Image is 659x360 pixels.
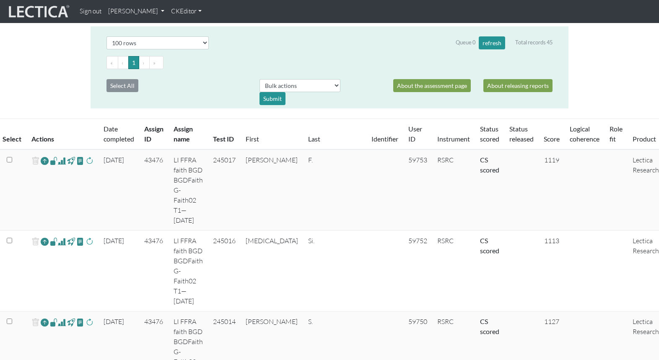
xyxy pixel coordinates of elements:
a: About the assessment page [393,79,471,92]
div: Queue 0 Total records 45 [456,36,553,49]
span: rescore [86,156,93,166]
span: view [50,156,58,165]
a: CKEditor [168,3,205,20]
td: [DATE] [99,231,139,311]
a: Sign out [76,3,105,20]
ul: Pagination [106,56,553,69]
span: rescore [86,317,93,327]
a: Instrument [437,135,470,143]
a: Status released [509,125,534,143]
a: Status scored [480,125,499,143]
a: Reopen [41,236,49,248]
td: RSRC [432,149,475,231]
a: Identifier [371,135,398,143]
td: F. [303,149,366,231]
th: Assign name [169,119,208,150]
a: Completed = assessment has been completed; CS scored = assessment has been CLAS scored; LS scored... [480,156,499,174]
img: lecticalive [7,4,70,20]
td: 245017 [208,149,241,231]
span: view [50,317,58,327]
span: delete [31,316,39,329]
span: 1119 [544,156,559,164]
span: view [67,237,75,246]
span: view [67,317,75,327]
div: Submit [259,92,285,105]
span: Analyst score [58,317,66,327]
td: LI FFRA faith BGD BGDFaith G-Faith02 T1—[DATE] [169,149,208,231]
a: About releasing reports [483,79,553,92]
span: delete [31,236,39,248]
button: Select All [106,79,138,92]
td: [DATE] [99,149,139,231]
td: [MEDICAL_DATA] [241,231,303,311]
th: Assign ID [139,119,169,150]
td: 59752 [403,231,432,311]
a: Reopen [41,316,49,329]
span: 1113 [544,237,559,245]
td: Si. [303,231,366,311]
span: rescore [86,237,93,247]
th: Test ID [208,119,241,150]
a: Score [544,135,560,143]
span: view [67,156,75,165]
a: Role fit [610,125,623,143]
td: RSRC [432,231,475,311]
span: view [76,317,84,327]
span: view [50,237,58,246]
span: view [76,237,84,246]
a: Product [633,135,656,143]
a: Completed = assessment has been completed; CS scored = assessment has been CLAS scored; LS scored... [480,237,499,255]
td: 59753 [403,149,432,231]
span: delete [31,155,39,167]
button: refresh [479,36,505,49]
th: Actions [26,119,99,150]
a: User ID [408,125,422,143]
a: Date completed [104,125,134,143]
span: view [76,156,84,165]
td: 245016 [208,231,241,311]
td: LI FFRA faith BGD BGDFaith G-Faith02 T1—[DATE] [169,231,208,311]
a: Completed = assessment has been completed; CS scored = assessment has been CLAS scored; LS scored... [480,317,499,335]
td: [PERSON_NAME] [241,149,303,231]
td: 43476 [139,231,169,311]
a: Reopen [41,155,49,167]
td: 43476 [139,149,169,231]
span: Analyst score [58,237,66,247]
span: Analyst score [58,156,66,166]
button: Go to page 1 [128,56,139,69]
a: Logical coherence [570,125,599,143]
a: First [246,135,259,143]
span: 1127 [544,317,559,326]
a: [PERSON_NAME] [105,3,168,20]
a: Last [308,135,320,143]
